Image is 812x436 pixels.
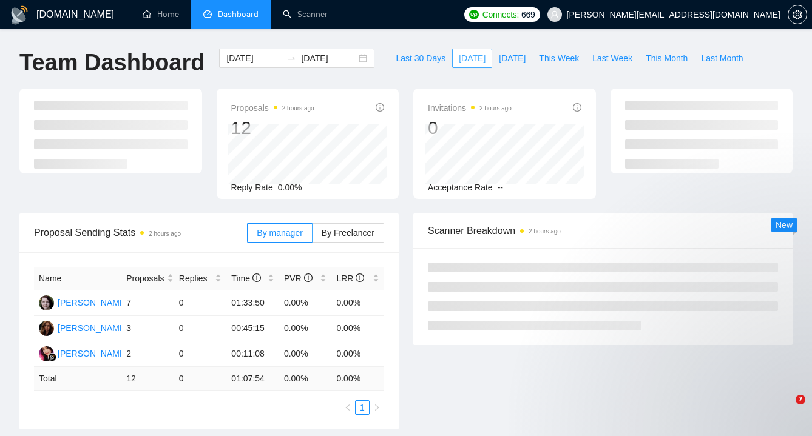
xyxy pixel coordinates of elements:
span: info-circle [252,273,261,282]
td: 0 [174,316,227,341]
a: IK[PERSON_NAME] [39,323,127,332]
span: [DATE] [499,52,526,65]
th: Replies [174,267,227,290]
span: swap-right [286,53,296,63]
div: [PERSON_NAME] [58,321,127,335]
span: This Month [646,52,688,65]
button: [DATE] [452,49,492,68]
td: 0.00% [279,316,332,341]
span: to [286,53,296,63]
span: Reply Rate [231,183,273,192]
button: Last Week [586,49,639,68]
td: 00:45:15 [226,316,279,341]
div: 0 [428,116,512,139]
img: NK [39,346,54,361]
li: Next Page [370,400,384,415]
span: Proposals [231,101,314,115]
td: 0.00% [331,341,384,367]
li: Previous Page [340,400,355,415]
img: gigradar-bm.png [48,353,56,361]
iframe: Intercom live chat [771,395,800,424]
span: user [550,10,559,19]
span: Dashboard [218,9,259,19]
h1: Team Dashboard [19,49,205,77]
button: Last 30 Days [389,49,452,68]
span: info-circle [304,273,313,282]
th: Proposals [121,267,174,290]
time: 2 hours ago [479,105,512,112]
span: LRR [336,273,364,283]
span: PVR [284,273,313,283]
th: Name [34,267,121,290]
input: Start date [226,52,282,65]
img: IK [39,321,54,336]
td: 0 [174,367,227,391]
a: IG[PERSON_NAME] [39,297,127,307]
span: 669 [521,8,535,21]
td: 7 [121,290,174,316]
td: 00:11:08 [226,341,279,367]
time: 2 hours ago [529,228,561,235]
input: End date [301,52,356,65]
time: 2 hours ago [282,105,314,112]
button: This Week [532,49,586,68]
img: IG [39,295,54,310]
div: 12 [231,116,314,139]
iframe: Intercom notifications повідомлення [569,312,812,403]
img: upwork-logo.png [469,10,479,19]
td: 0.00% [279,341,332,367]
td: 0.00% [331,316,384,341]
td: 01:07:54 [226,367,279,391]
td: 0 [174,341,227,367]
a: searchScanner [283,9,328,19]
img: logo [10,5,29,25]
td: 0.00% [331,290,384,316]
span: info-circle [573,103,581,112]
span: Invitations [428,101,512,115]
span: Connects: [482,8,519,21]
span: Scanner Breakdown [428,223,778,238]
span: 7 [796,395,805,404]
td: 0.00% [279,290,332,316]
span: info-circle [376,103,384,112]
time: 2 hours ago [149,230,181,237]
a: homeHome [143,9,179,19]
td: 0 [174,290,227,316]
td: 0.00 % [331,367,384,391]
td: 12 [121,367,174,391]
span: Last 30 Days [396,52,445,65]
span: Acceptance Rate [428,183,493,192]
span: New [776,220,793,230]
td: 0.00 % [279,367,332,391]
span: info-circle [356,273,364,282]
span: Proposals [126,272,164,285]
span: left [344,404,351,411]
span: dashboard [203,10,212,18]
a: 1 [356,401,369,414]
span: 0.00% [278,183,302,192]
button: [DATE] [492,49,532,68]
button: Last Month [694,49,749,68]
button: This Month [639,49,694,68]
span: This Week [539,52,579,65]
td: 01:33:50 [226,290,279,316]
span: right [373,404,381,411]
span: Last Month [701,52,743,65]
span: By Freelancer [322,228,374,238]
td: Total [34,367,121,391]
button: right [370,400,384,415]
span: -- [498,183,503,192]
td: 2 [121,341,174,367]
div: [PERSON_NAME] [58,347,127,360]
span: Replies [179,272,213,285]
li: 1 [355,400,370,415]
span: By manager [257,228,302,238]
a: setting [788,10,807,19]
td: 3 [121,316,174,341]
span: Last Week [592,52,632,65]
a: NK[PERSON_NAME] [39,348,127,358]
div: [PERSON_NAME] [58,296,127,309]
button: left [340,400,355,415]
span: Time [231,273,260,283]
